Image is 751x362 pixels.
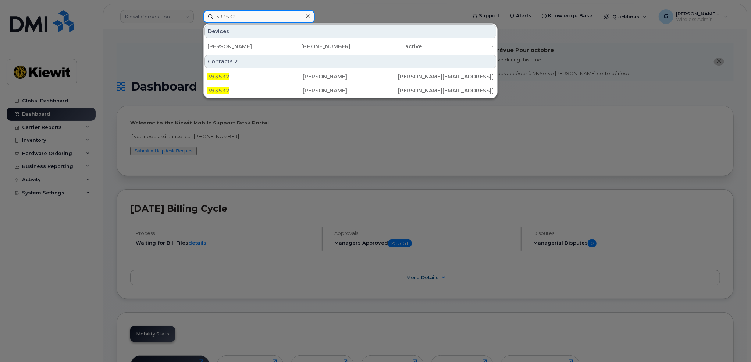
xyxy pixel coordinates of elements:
div: [PERSON_NAME] [207,43,279,50]
div: Contacts [204,55,496,68]
div: active [350,43,422,50]
span: 393532 [207,87,229,94]
div: [PERSON_NAME] [303,87,398,94]
div: [PERSON_NAME][EMAIL_ADDRESS][PERSON_NAME][DOMAIN_NAME] [398,73,494,80]
iframe: Messenger Launcher [719,330,745,356]
span: 393532 [207,73,229,80]
a: [PERSON_NAME][PHONE_NUMBER]active- [204,40,496,53]
div: [PERSON_NAME] [303,73,398,80]
a: 393532[PERSON_NAME][PERSON_NAME][EMAIL_ADDRESS][PERSON_NAME][DOMAIN_NAME] [204,84,496,97]
div: [PERSON_NAME][EMAIL_ADDRESS][PERSON_NAME][DOMAIN_NAME] [398,87,494,94]
div: Devices [204,24,496,38]
span: 2 [234,58,238,65]
div: [PHONE_NUMBER] [279,43,351,50]
div: - [422,43,494,50]
a: 393532[PERSON_NAME][PERSON_NAME][EMAIL_ADDRESS][PERSON_NAME][DOMAIN_NAME] [204,70,496,83]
